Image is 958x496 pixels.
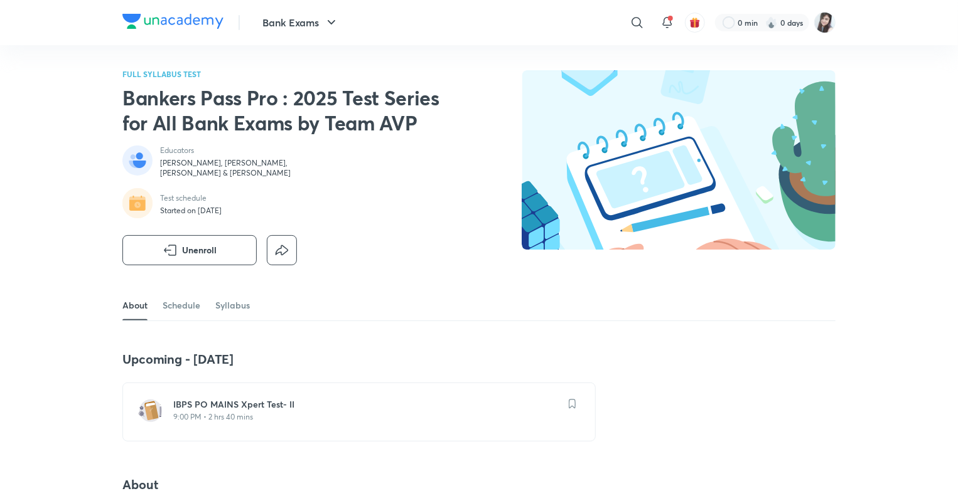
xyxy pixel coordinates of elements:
h2: Bankers Pass Pro : 2025 Test Series for All Bank Exams by Team AVP [122,85,444,135]
button: Unenroll [122,235,257,265]
img: test [138,398,163,423]
a: About [122,290,148,320]
p: [PERSON_NAME], [PERSON_NAME], [PERSON_NAME] & [PERSON_NAME] [160,158,348,178]
img: Manjeet Kaur [814,12,836,33]
h4: Upcoming - [DATE] [122,351,596,367]
p: Test schedule [160,193,222,203]
p: FULL SYLLABUS TEST [122,70,444,78]
h4: About [122,477,596,493]
p: Educators [160,145,348,156]
p: 9:00 PM • 2 hrs 40 mins [173,412,560,422]
button: avatar [685,13,705,33]
span: Unenroll [182,244,217,256]
a: Schedule [163,290,200,320]
a: Syllabus [215,290,250,320]
img: streak [765,16,778,29]
img: Company Logo [122,14,223,29]
h6: IBPS PO MAINS Xpert Test- II [173,398,560,411]
button: Bank Exams [255,10,347,35]
img: save [569,399,576,409]
a: Company Logo [122,14,223,32]
p: Started on [DATE] [160,206,222,216]
img: avatar [689,17,701,28]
